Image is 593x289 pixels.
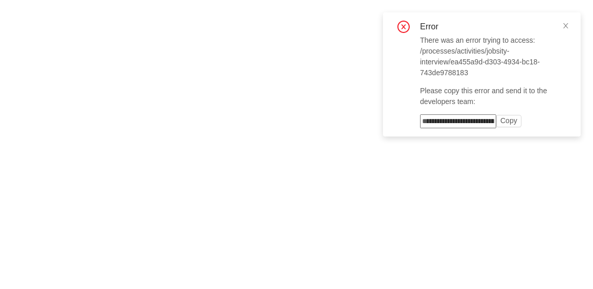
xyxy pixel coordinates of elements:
[562,22,569,29] i: icon: close
[496,115,521,127] button: Copy
[397,21,410,35] i: icon: close-circle-o
[420,86,568,107] p: Please copy this error and send it to the developers team:
[420,35,568,78] p: There was an error trying to access: /processes/activities/jobsity-interview/ea455a9d-d303-4934-b...
[420,21,451,33] div: Error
